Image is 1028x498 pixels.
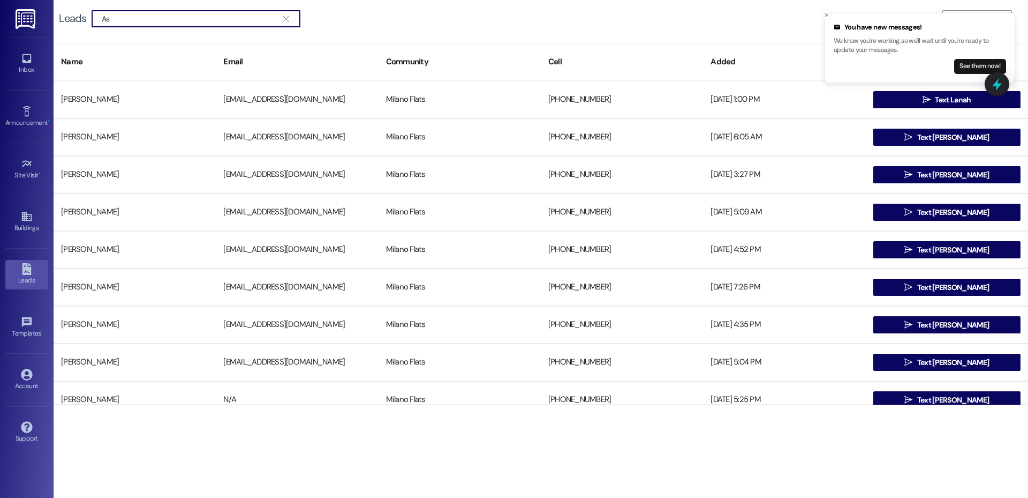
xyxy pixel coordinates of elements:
[904,246,912,254] i: 
[954,59,1006,74] button: See them now!
[873,354,1021,371] button: Text [PERSON_NAME]
[216,49,378,75] div: Email
[917,319,989,331] span: Text [PERSON_NAME]
[904,358,912,367] i: 
[54,127,216,148] div: [PERSON_NAME]
[5,366,48,395] a: Account
[39,170,40,177] span: •
[873,129,1021,146] button: Text [PERSON_NAME]
[216,127,378,148] div: [EMAIL_ADDRESS][DOMAIN_NAME]
[873,391,1021,408] button: Text [PERSON_NAME]
[703,127,865,148] div: [DATE] 6:05 AM
[917,207,989,218] span: Text [PERSON_NAME]
[821,10,832,20] button: Close toast
[541,389,703,411] div: [PHONE_NUMBER]
[5,207,48,236] a: Buildings
[904,396,912,404] i: 
[935,94,971,106] span: Text Lanah
[703,164,865,185] div: [DATE] 3:27 PM
[216,164,378,185] div: [EMAIL_ADDRESS][DOMAIN_NAME]
[873,241,1021,258] button: Text [PERSON_NAME]
[917,169,989,181] span: Text [PERSON_NAME]
[703,314,865,336] div: [DATE] 4:35 PM
[541,164,703,185] div: [PHONE_NUMBER]
[541,239,703,261] div: [PHONE_NUMBER]
[873,166,1021,183] button: Text [PERSON_NAME]
[5,313,48,342] a: Templates •
[379,277,541,298] div: Milano Flats
[904,208,912,217] i: 
[834,36,1006,55] p: We know you're working, so we'll wait until you're ready to update your messages.
[216,389,378,411] div: N/A
[379,202,541,223] div: Milano Flats
[379,239,541,261] div: Milano Flats
[917,132,989,143] span: Text [PERSON_NAME]
[54,49,216,75] div: Name
[904,283,912,292] i: 
[5,155,48,184] a: Site Visit •
[54,352,216,373] div: [PERSON_NAME]
[703,277,865,298] div: [DATE] 7:26 PM
[5,49,48,78] a: Inbox
[541,127,703,148] div: [PHONE_NUMBER]
[16,9,37,29] img: ResiDesk Logo
[873,279,1021,296] button: Text [PERSON_NAME]
[379,164,541,185] div: Milano Flats
[102,11,277,26] input: Search name/email/community (quotes for exact match e.g. "John Smith")
[54,89,216,110] div: [PERSON_NAME]
[703,389,865,411] div: [DATE] 5:25 PM
[917,357,989,368] span: Text [PERSON_NAME]
[216,89,378,110] div: [EMAIL_ADDRESS][DOMAIN_NAME]
[703,202,865,223] div: [DATE] 5:09 AM
[917,395,989,406] span: Text [PERSON_NAME]
[873,316,1021,333] button: Text [PERSON_NAME]
[5,418,48,447] a: Support
[904,321,912,329] i: 
[54,389,216,411] div: [PERSON_NAME]
[917,282,989,293] span: Text [PERSON_NAME]
[379,49,541,75] div: Community
[834,22,1006,33] div: You have new messages!
[54,202,216,223] div: [PERSON_NAME]
[54,277,216,298] div: [PERSON_NAME]
[873,204,1021,221] button: Text [PERSON_NAME]
[277,11,294,27] button: Clear text
[379,389,541,411] div: Milano Flats
[703,49,865,75] div: Added
[54,164,216,185] div: [PERSON_NAME]
[541,352,703,373] div: [PHONE_NUMBER]
[541,89,703,110] div: [PHONE_NUMBER]
[379,127,541,148] div: Milano Flats
[54,314,216,336] div: [PERSON_NAME]
[216,277,378,298] div: [EMAIL_ADDRESS][DOMAIN_NAME]
[541,202,703,223] div: [PHONE_NUMBER]
[923,95,931,104] i: 
[379,89,541,110] div: Milano Flats
[216,314,378,336] div: [EMAIL_ADDRESS][DOMAIN_NAME]
[216,239,378,261] div: [EMAIL_ADDRESS][DOMAIN_NAME]
[41,328,43,336] span: •
[541,49,703,75] div: Cell
[541,277,703,298] div: [PHONE_NUMBER]
[904,170,912,179] i: 
[541,314,703,336] div: [PHONE_NUMBER]
[379,314,541,336] div: Milano Flats
[904,133,912,142] i: 
[917,244,989,256] span: Text [PERSON_NAME]
[873,91,1021,108] button: Text Lanah
[283,14,289,23] i: 
[703,89,865,110] div: [DATE] 1:00 PM
[54,239,216,261] div: [PERSON_NAME]
[703,239,865,261] div: [DATE] 4:52 PM
[703,352,865,373] div: [DATE] 5:04 PM
[216,352,378,373] div: [EMAIL_ADDRESS][DOMAIN_NAME]
[48,117,49,125] span: •
[59,13,86,24] div: Leads
[5,260,48,289] a: Leads
[216,202,378,223] div: [EMAIL_ADDRESS][DOMAIN_NAME]
[379,352,541,373] div: Milano Flats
